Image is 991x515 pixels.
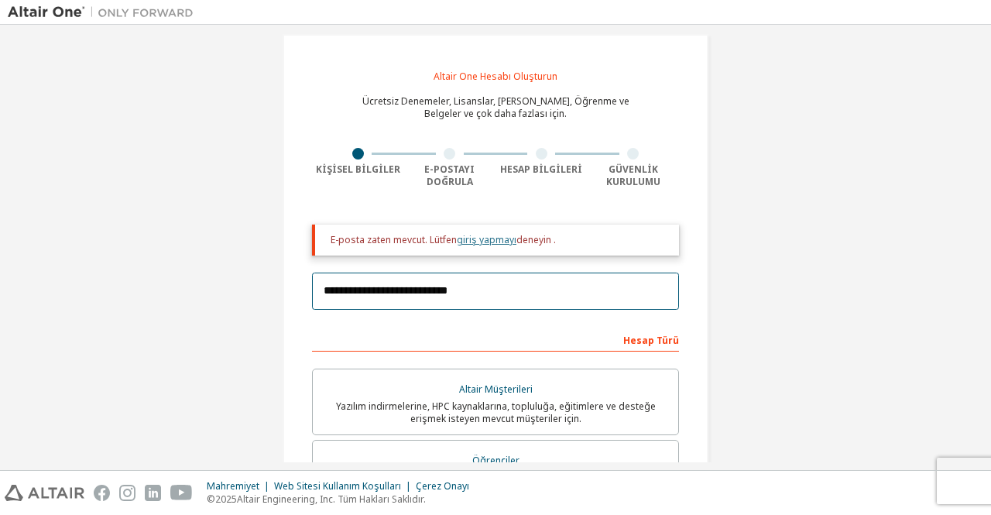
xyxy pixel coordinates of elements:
font: Web Sitesi Kullanım Koşulları [274,479,401,493]
font: Altair Engineering, Inc. Tüm Hakları Saklıdır. [237,493,426,506]
font: Güvenlik Kurulumu [606,163,660,188]
font: Yazılım indirmelerine, HPC kaynaklarına, topluluğa, eğitimlere ve desteğe erişmek isteyen mevcut ... [336,400,656,425]
font: Altair Müşterileri [459,383,533,396]
font: Ücretsiz Denemeler, Lisanslar, [PERSON_NAME], Öğrenme ve [362,94,629,108]
font: Kişisel Bilgiler [316,163,400,176]
font: E-postayı Doğrula [424,163,475,188]
font: Öğrenciler [472,454,520,467]
img: altair_logo.svg [5,485,84,501]
font: Mahremiyet [207,479,259,493]
font: © [207,493,215,506]
a: giriş yapmayı [457,233,516,246]
font: Hesap Bilgileri [500,163,582,176]
img: facebook.svg [94,485,110,501]
img: Altair Bir [8,5,201,20]
img: linkedin.svg [145,485,161,501]
font: deneyin . [516,233,556,246]
font: 2025 [215,493,237,506]
font: E-posta zaten mevcut. Lütfen [331,233,457,246]
font: Altair One Hesabı Oluşturun [434,70,557,83]
font: Belgeler ve çok daha fazlası için. [424,107,567,120]
img: instagram.svg [119,485,135,501]
font: Hesap Türü [623,334,679,347]
img: youtube.svg [170,485,193,501]
font: Çerez Onayı [416,479,469,493]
